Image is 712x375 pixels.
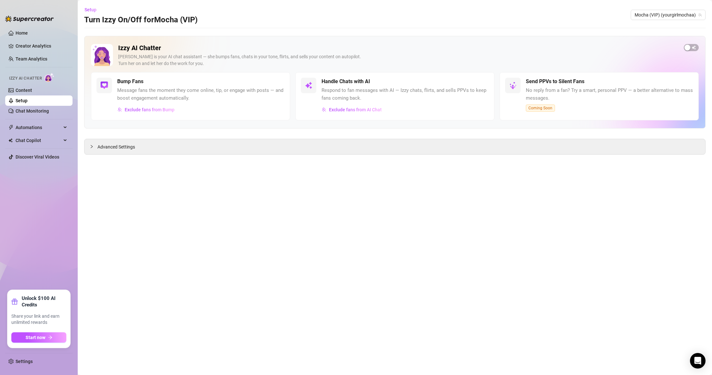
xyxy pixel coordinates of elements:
h5: Handle Chats with AI [322,78,370,85]
img: svg%3e [100,82,108,89]
span: Coming Soon [526,105,555,112]
img: Izzy AI Chatter [91,44,113,66]
img: Chat Copilot [8,138,13,143]
h3: Turn Izzy On/Off for Mocha (VIP) [84,15,198,25]
span: arrow-right [48,335,52,340]
button: Start nowarrow-right [11,332,66,343]
h5: Bump Fans [117,78,143,85]
img: svg%3e [118,107,122,112]
a: Discover Viral Videos [16,154,59,160]
span: Mocha (VIP) (yourgirlmochaa) [635,10,702,20]
button: Exclude fans from AI Chat [322,105,382,115]
span: Respond to fan messages with AI — Izzy chats, flirts, and sells PPVs to keep fans coming back. [322,87,489,102]
span: Message fans the moment they come online, tip, or engage with posts — and boost engagement automa... [117,87,285,102]
img: AI Chatter [44,73,54,82]
a: Setup [16,98,28,103]
span: Exclude fans from AI Chat [329,107,382,112]
span: Advanced Settings [97,143,135,150]
span: Exclude fans from Bump [125,107,175,112]
div: [PERSON_NAME] is your AI chat assistant — she bumps fans, chats in your tone, flirts, and sells y... [118,53,679,67]
span: collapsed [90,145,94,149]
h5: Send PPVs to Silent Fans [526,78,584,85]
span: No reply from a fan? Try a smart, personal PPV — a better alternative to mass messages. [526,87,693,102]
button: Exclude fans from Bump [117,105,175,115]
a: Content [16,88,32,93]
h2: Izzy AI Chatter [118,44,679,52]
span: Izzy AI Chatter [9,75,42,82]
strong: Unlock $100 AI Credits [22,295,66,308]
a: Chat Monitoring [16,108,49,114]
div: collapsed [90,143,97,150]
a: Creator Analytics [16,41,67,51]
a: Home [16,30,28,36]
img: svg%3e [322,107,326,112]
span: gift [11,298,18,305]
span: Start now [26,335,45,340]
span: team [698,13,702,17]
span: Automations [16,122,62,133]
button: Setup [84,5,102,15]
a: Settings [16,359,33,364]
img: logo-BBDzfeDw.svg [5,16,54,22]
span: thunderbolt [8,125,14,130]
span: Chat Copilot [16,135,62,146]
a: Team Analytics [16,56,47,61]
span: Setup [85,7,96,12]
span: Share your link and earn unlimited rewards [11,313,66,326]
img: svg%3e [509,82,517,89]
img: svg%3e [305,82,312,89]
div: Open Intercom Messenger [690,353,706,369]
